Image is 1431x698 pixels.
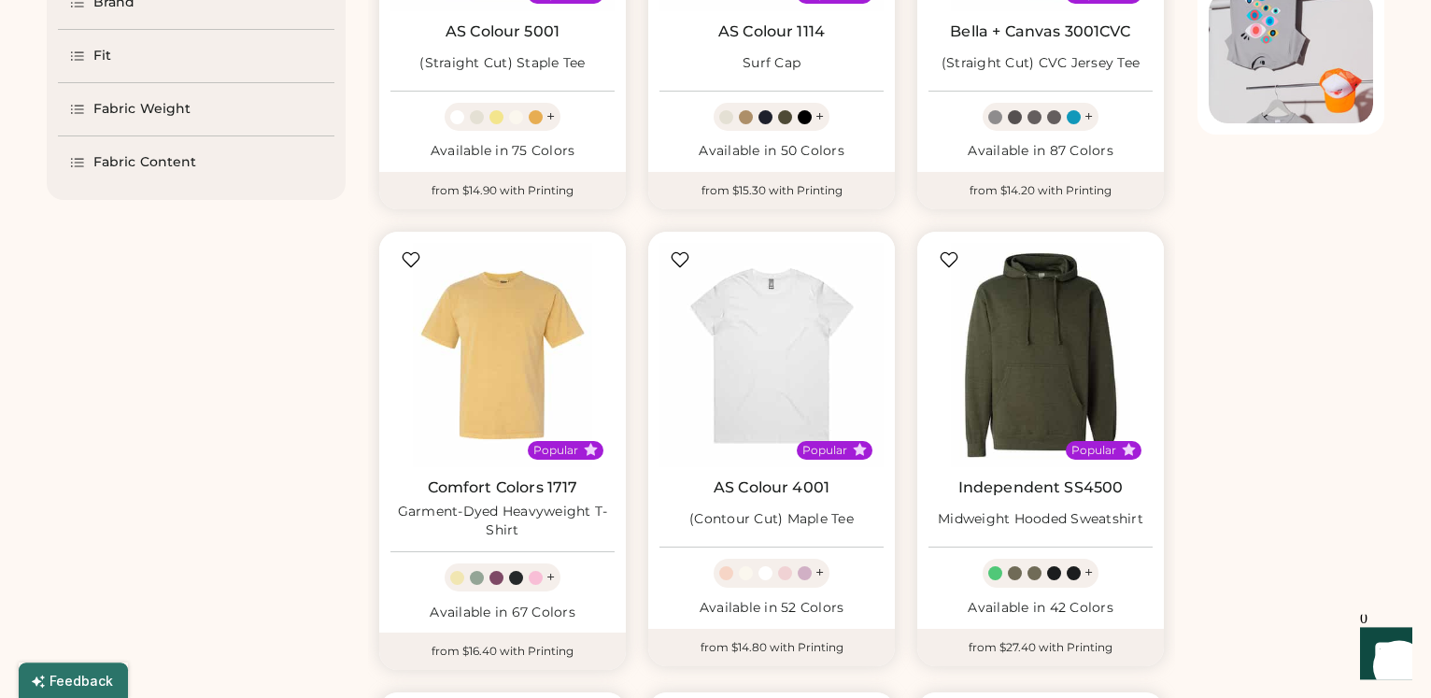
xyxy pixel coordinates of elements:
[928,243,1153,467] img: Independent Trading Co. SS4500 Midweight Hooded Sweatshirt
[815,563,824,583] div: +
[928,599,1153,618] div: Available in 42 Colors
[853,443,867,457] button: Popular Style
[533,443,578,458] div: Popular
[93,153,196,172] div: Fabric Content
[1071,443,1116,458] div: Popular
[659,243,884,467] img: AS Colour 4001 (Contour Cut) Maple Tee
[546,107,555,127] div: +
[419,54,585,73] div: (Straight Cut) Staple Tee
[1342,614,1423,694] iframe: Front Chat
[390,503,615,540] div: Garment-Dyed Heavyweight T-Shirt
[942,54,1140,73] div: (Straight Cut) CVC Jersey Tee
[743,54,801,73] div: Surf Cap
[379,633,626,670] div: from $16.40 with Printing
[714,478,829,497] a: AS Colour 4001
[93,47,111,65] div: Fit
[1084,563,1093,583] div: +
[815,107,824,127] div: +
[958,478,1124,497] a: Independent SS4500
[648,172,895,209] div: from $15.30 with Printing
[928,142,1153,161] div: Available in 87 Colors
[718,22,825,41] a: AS Colour 1114
[659,599,884,618] div: Available in 52 Colors
[648,629,895,666] div: from $14.80 with Printing
[659,142,884,161] div: Available in 50 Colors
[1084,107,1093,127] div: +
[546,567,555,588] div: +
[446,22,560,41] a: AS Colour 5001
[390,243,615,467] img: Comfort Colors 1717 Garment-Dyed Heavyweight T-Shirt
[1122,443,1136,457] button: Popular Style
[428,478,578,497] a: Comfort Colors 1717
[802,443,847,458] div: Popular
[584,443,598,457] button: Popular Style
[917,172,1164,209] div: from $14.20 with Printing
[950,22,1130,41] a: Bella + Canvas 3001CVC
[379,172,626,209] div: from $14.90 with Printing
[93,100,191,119] div: Fabric Weight
[390,142,615,161] div: Available in 75 Colors
[938,510,1143,529] div: Midweight Hooded Sweatshirt
[390,604,615,622] div: Available in 67 Colors
[917,629,1164,666] div: from $27.40 with Printing
[689,510,854,529] div: (Contour Cut) Maple Tee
